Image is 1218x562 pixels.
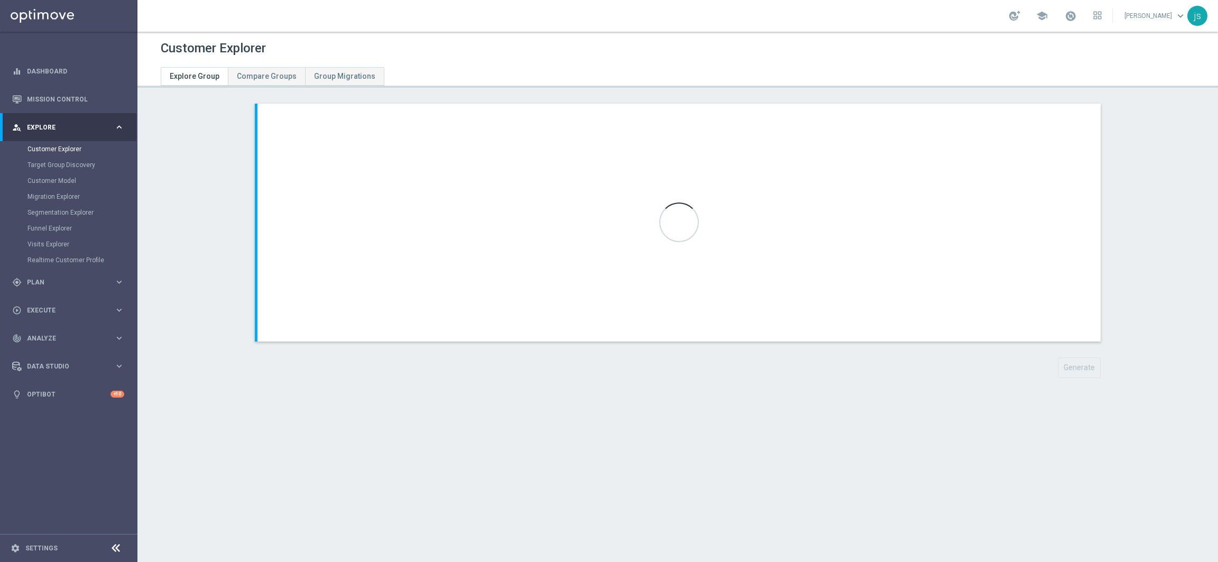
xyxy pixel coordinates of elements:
[27,220,136,236] div: Funnel Explorer
[12,362,114,371] div: Data Studio
[12,123,125,132] button: person_search Explore keyboard_arrow_right
[12,123,22,132] i: person_search
[12,306,114,315] div: Execute
[27,192,110,201] a: Migration Explorer
[27,279,114,285] span: Plan
[27,57,124,85] a: Dashboard
[12,278,125,287] button: gps_fixed Plan keyboard_arrow_right
[27,85,124,113] a: Mission Control
[27,177,110,185] a: Customer Model
[12,57,124,85] div: Dashboard
[27,252,136,268] div: Realtime Customer Profile
[12,380,124,408] div: Optibot
[11,543,20,553] i: settings
[12,334,22,343] i: track_changes
[27,157,136,173] div: Target Group Discovery
[27,173,136,189] div: Customer Model
[27,124,114,131] span: Explore
[27,205,136,220] div: Segmentation Explorer
[12,334,125,343] button: track_changes Analyze keyboard_arrow_right
[27,208,110,217] a: Segmentation Explorer
[27,236,136,252] div: Visits Explorer
[114,361,124,371] i: keyboard_arrow_right
[12,67,125,76] button: equalizer Dashboard
[12,95,125,104] button: Mission Control
[237,72,297,80] span: Compare Groups
[1036,10,1048,22] span: school
[12,390,22,399] i: lightbulb
[27,189,136,205] div: Migration Explorer
[25,545,58,551] a: Settings
[27,145,110,153] a: Customer Explorer
[27,224,110,233] a: Funnel Explorer
[12,278,22,287] i: gps_fixed
[1175,10,1186,22] span: keyboard_arrow_down
[12,390,125,399] button: lightbulb Optibot +10
[27,363,114,370] span: Data Studio
[27,240,110,248] a: Visits Explorer
[12,278,114,287] div: Plan
[12,334,114,343] div: Analyze
[114,333,124,343] i: keyboard_arrow_right
[161,67,384,86] ul: Tabs
[27,307,114,314] span: Execute
[1123,8,1187,24] a: [PERSON_NAME]keyboard_arrow_down
[27,335,114,342] span: Analyze
[12,123,114,132] div: Explore
[12,362,125,371] button: Data Studio keyboard_arrow_right
[1187,6,1207,26] div: js
[114,277,124,287] i: keyboard_arrow_right
[27,380,110,408] a: Optibot
[110,391,124,398] div: +10
[12,306,125,315] button: play_circle_outline Execute keyboard_arrow_right
[27,141,136,157] div: Customer Explorer
[314,72,375,80] span: Group Migrations
[114,122,124,132] i: keyboard_arrow_right
[12,306,22,315] i: play_circle_outline
[27,256,110,264] a: Realtime Customer Profile
[161,41,266,56] h1: Customer Explorer
[27,161,110,169] a: Target Group Discovery
[12,67,22,76] i: equalizer
[1058,357,1101,378] button: Generate
[114,305,124,315] i: keyboard_arrow_right
[12,85,124,113] div: Mission Control
[170,72,219,80] span: Explore Group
